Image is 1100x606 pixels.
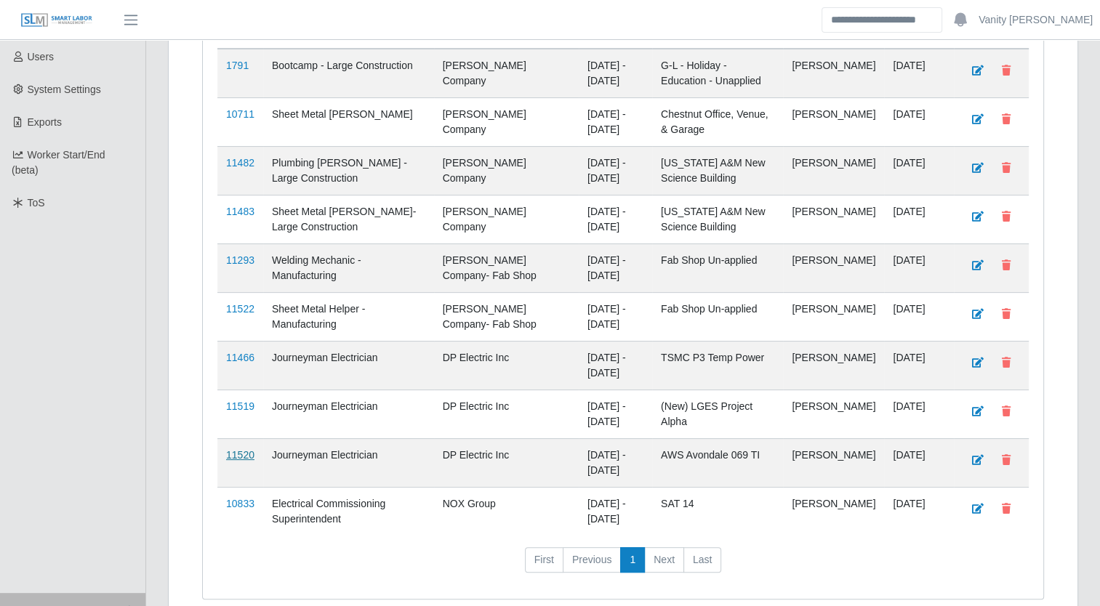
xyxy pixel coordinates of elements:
td: [PERSON_NAME] Company [434,146,579,195]
td: [PERSON_NAME] Company [434,97,579,146]
td: [DATE] [884,487,954,536]
nav: pagination [217,547,1029,585]
td: [DATE] - [DATE] [579,292,652,341]
img: SLM Logo [20,12,93,28]
td: [PERSON_NAME] [783,438,884,487]
span: ToS [28,197,45,209]
td: DP Electric Inc [434,438,579,487]
td: Plumbing [PERSON_NAME] - Large Construction [263,146,434,195]
span: Users [28,51,55,62]
td: [DATE] - [DATE] [579,389,652,438]
td: [US_STATE] A&M New Science Building [652,195,783,243]
td: [DATE] [884,438,954,487]
a: 11482 [226,157,254,169]
td: [PERSON_NAME] [783,292,884,341]
td: [DATE] - [DATE] [579,195,652,243]
td: [PERSON_NAME] Company [434,49,579,98]
a: 11519 [226,400,254,412]
td: SAT 14 [652,487,783,536]
td: [PERSON_NAME] Company- Fab Shop [434,243,579,292]
td: [PERSON_NAME] [783,49,884,98]
td: [DATE] [884,97,954,146]
td: (New) LGES Project Alpha [652,389,783,438]
td: [DATE] [884,49,954,98]
td: G-L - Holiday - Education - Unapplied [652,49,783,98]
td: Electrical Commissioning Superintendent [263,487,434,536]
td: NOX Group [434,487,579,536]
a: 1791 [226,60,249,71]
a: 11522 [226,303,254,315]
td: [DATE] - [DATE] [579,487,652,536]
a: 1 [620,547,645,573]
td: [PERSON_NAME] [783,146,884,195]
td: [PERSON_NAME] Company [434,195,579,243]
td: Fab Shop Un-applied [652,292,783,341]
a: 11466 [226,352,254,363]
td: Journeyman Electrician [263,389,434,438]
a: Vanity [PERSON_NAME] [979,12,1093,28]
td: [DATE] - [DATE] [579,243,652,292]
td: Bootcamp - Large Construction [263,49,434,98]
a: 10833 [226,498,254,509]
td: DP Electric Inc [434,341,579,389]
td: [DATE] - [DATE] [579,49,652,98]
td: DP Electric Inc [434,389,579,438]
input: Search [822,7,942,33]
td: [PERSON_NAME] [783,341,884,389]
a: 11520 [226,449,254,461]
td: [DATE] [884,146,954,195]
td: [DATE] - [DATE] [579,438,652,487]
td: [DATE] [884,195,954,243]
td: [DATE] [884,243,954,292]
td: [PERSON_NAME] [783,97,884,146]
td: [PERSON_NAME] [783,389,884,438]
td: Journeyman Electrician [263,438,434,487]
td: AWS Avondale 069 TI [652,438,783,487]
td: [DATE] - [DATE] [579,97,652,146]
td: [DATE] [884,389,954,438]
td: [DATE] - [DATE] [579,146,652,195]
td: Journeyman Electrician [263,341,434,389]
td: [PERSON_NAME] [783,487,884,536]
td: [DATE] [884,341,954,389]
a: 11293 [226,254,254,266]
td: [US_STATE] A&M New Science Building [652,146,783,195]
td: TSMC P3 Temp Power [652,341,783,389]
td: Welding Mechanic - Manufacturing [263,243,434,292]
td: [PERSON_NAME] [783,195,884,243]
td: [PERSON_NAME] [783,243,884,292]
td: [PERSON_NAME] Company- Fab Shop [434,292,579,341]
td: Sheet Metal [PERSON_NAME] [263,97,434,146]
td: [DATE] [884,292,954,341]
td: [DATE] - [DATE] [579,341,652,389]
td: Sheet Metal [PERSON_NAME]- Large Construction [263,195,434,243]
td: Chestnut Office, Venue, & Garage [652,97,783,146]
span: Exports [28,116,62,128]
span: System Settings [28,84,101,95]
td: Sheet Metal Helper - Manufacturing [263,292,434,341]
span: Worker Start/End (beta) [12,149,105,176]
a: 11483 [226,206,254,217]
td: Fab Shop Un-applied [652,243,783,292]
a: 10711 [226,108,254,120]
